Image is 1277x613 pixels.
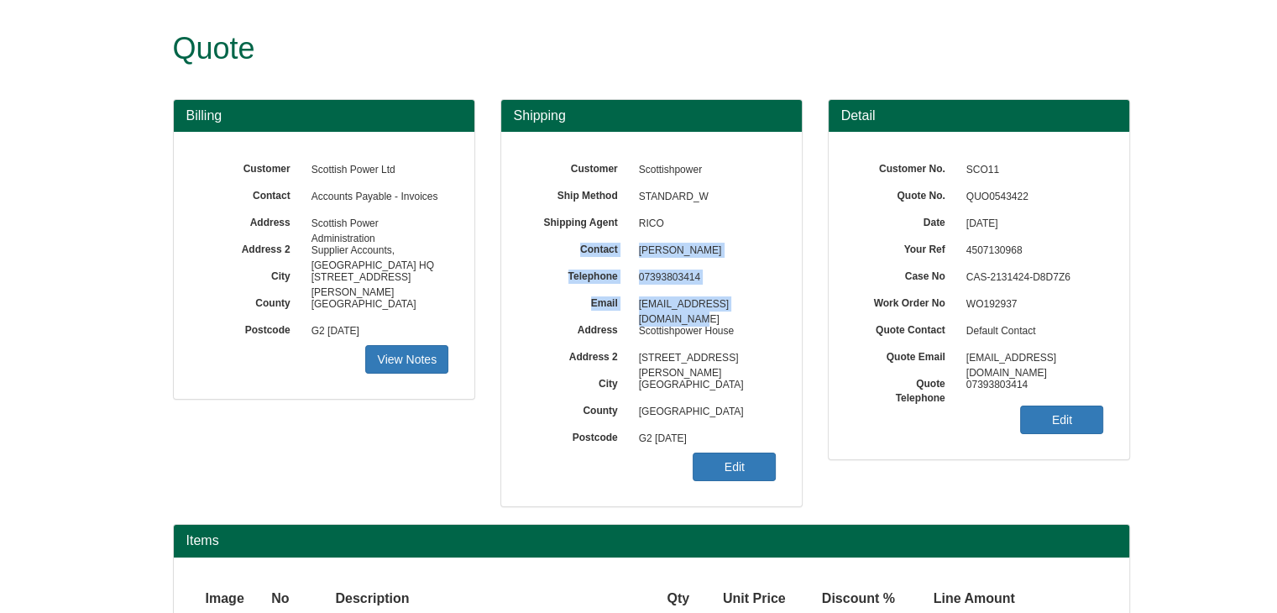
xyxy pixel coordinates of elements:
span: RICO [631,211,777,238]
span: 4507130968 [958,238,1104,265]
span: WO192937 [966,298,1018,310]
label: Your Ref [854,238,958,257]
h2: Items [186,533,1117,548]
span: STANDARD_W [631,184,777,211]
h1: Quote [173,32,1067,65]
span: 07393803414 [958,372,1104,399]
label: Email [526,291,631,311]
span: [GEOGRAPHIC_DATA] [631,372,777,399]
span: Accounts Payable - Invoices [303,184,449,211]
label: Postcode [526,426,631,445]
span: [GEOGRAPHIC_DATA] [303,291,449,318]
h3: Billing [186,108,462,123]
span: [GEOGRAPHIC_DATA] [631,399,777,426]
label: Ship Method [526,184,631,203]
label: Telephone [526,265,631,284]
a: Edit [1020,406,1103,434]
span: 07393803414 [631,265,777,291]
span: Scottish Power Ltd [303,157,449,184]
label: Address 2 [199,238,303,257]
span: Default Contact [958,318,1104,345]
span: [EMAIL_ADDRESS][DOMAIN_NAME] [631,291,777,318]
label: Address 2 [526,345,631,364]
span: G2 [DATE] [631,426,777,453]
a: View Notes [365,345,448,374]
label: Work Order No [854,291,958,311]
label: Contact [526,238,631,257]
span: Scottishpower [631,157,777,184]
label: Address [526,318,631,338]
label: Customer [526,157,631,176]
span: Scottish Power Administration [303,211,449,238]
span: Supplier Accounts, [GEOGRAPHIC_DATA] HQ [303,238,449,265]
span: QUO0543422 [958,184,1104,211]
label: Case No [854,265,958,284]
label: City [199,265,303,284]
label: Shipping Agent [526,211,631,230]
label: Quote Contact [854,318,958,338]
label: Quote No. [854,184,958,203]
label: City [526,372,631,391]
span: CAS-2131424-D8D7Z6 [958,265,1104,291]
label: Postcode [199,318,303,338]
label: Quote Telephone [854,372,958,406]
label: Customer [199,157,303,176]
label: Address [199,211,303,230]
span: Scottishpower House [631,318,777,345]
span: [STREET_ADDRESS][PERSON_NAME] [631,345,777,372]
label: Customer No. [854,157,958,176]
h3: Detail [841,108,1117,123]
label: Quote Email [854,345,958,364]
label: County [526,399,631,418]
label: Date [854,211,958,230]
span: [DATE] [958,211,1104,238]
label: County [199,291,303,311]
span: [PERSON_NAME] [631,238,777,265]
label: Contact [199,184,303,203]
span: SCO11 [958,157,1104,184]
span: [EMAIL_ADDRESS][DOMAIN_NAME] [958,345,1104,372]
span: G2 [DATE] [303,318,449,345]
span: [STREET_ADDRESS][PERSON_NAME] [303,265,449,291]
h3: Shipping [514,108,789,123]
a: Edit [693,453,776,481]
